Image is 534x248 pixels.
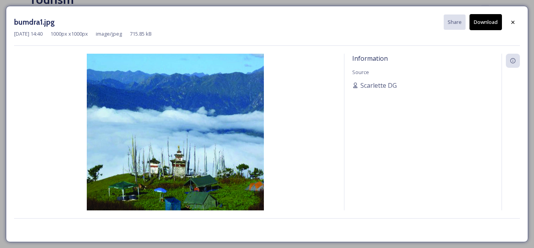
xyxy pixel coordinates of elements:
span: 715.85 kB [130,30,152,38]
button: Download [469,14,502,30]
h3: bumdra1.jpg [14,16,55,28]
span: 1000 px x 1000 px [50,30,88,38]
span: Information [352,54,388,63]
span: image/jpeg [96,30,122,38]
span: Source [352,69,369,76]
span: [DATE] 14:40 [14,30,43,38]
span: Scarlette DG [360,81,397,90]
img: bumdra1.jpg [14,54,336,231]
button: Share [444,14,466,30]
